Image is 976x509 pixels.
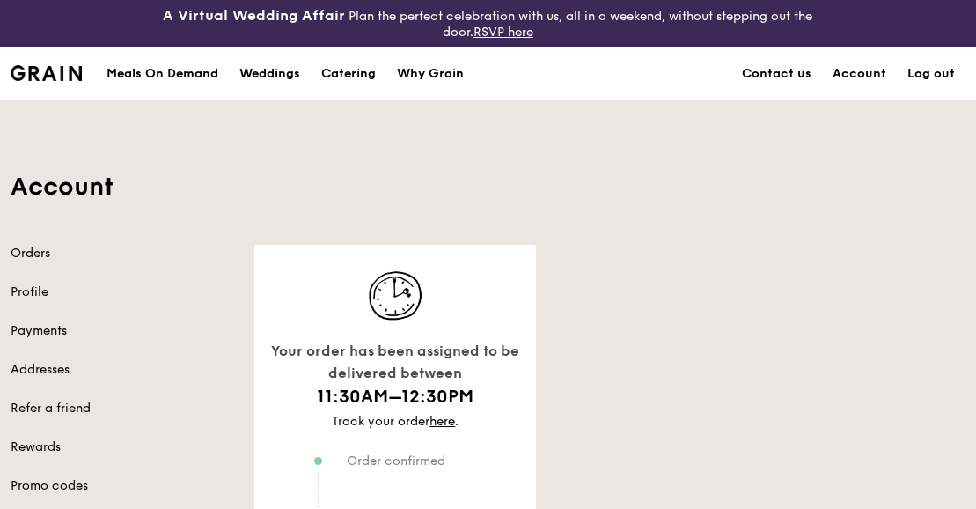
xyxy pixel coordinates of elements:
a: Weddings [229,48,311,100]
h3: A Virtual Wedding Affair [163,7,345,25]
span: Order confirmed [347,454,445,468]
a: Log out [897,48,965,100]
a: here [429,414,455,429]
div: Weddings [239,48,300,100]
div: Catering [321,48,376,100]
div: Plan the perfect celebration with us, all in a weekend, without stepping out the door. [163,7,813,40]
a: Promo codes [11,477,233,495]
a: Catering [311,48,386,100]
a: Profile [11,284,233,301]
a: GrainGrain [11,46,82,99]
a: Why Grain [386,48,474,100]
div: Why Grain [397,48,464,100]
a: Contact us [731,48,822,100]
a: Refer a friend [11,400,233,417]
h1: 11:30AM–12:30PM [261,385,529,409]
a: Account [822,48,897,100]
div: Track your order . [261,413,529,431]
img: icon-track-normal@2x.d40d1303.png [351,266,439,326]
a: RSVP here [473,25,533,40]
div: Your order has been assigned to be delivered between [261,340,529,385]
a: Rewards [11,439,233,456]
a: Payments [11,322,233,340]
a: Orders [11,245,233,262]
img: Grain [11,65,82,81]
a: Addresses [11,361,233,379]
div: Meals On Demand [106,48,218,100]
h1: Account [11,171,965,203]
